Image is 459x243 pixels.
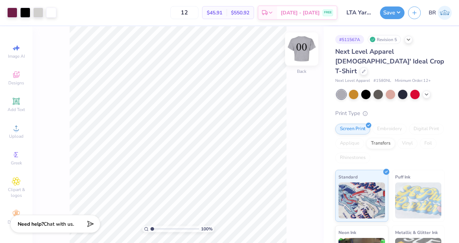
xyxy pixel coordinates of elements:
a: BR [429,6,452,20]
span: BR [429,9,436,17]
strong: Need help? [18,221,44,227]
div: Print Type [335,109,445,118]
span: Add Text [8,107,25,112]
span: Minimum Order: 12 + [395,78,431,84]
img: Puff Ink [395,182,442,218]
input: Untitled Design [341,5,376,20]
span: Image AI [8,53,25,59]
img: Brianna Ruscoe [438,6,452,20]
div: Vinyl [397,138,418,149]
span: FREE [324,10,332,15]
span: Metallic & Glitter Ink [395,229,438,236]
span: 100 % [201,226,213,232]
span: Next Level Apparel [335,78,370,84]
div: Transfers [366,138,395,149]
img: Standard [338,182,385,218]
span: Standard [338,173,358,181]
div: Back [297,68,306,75]
span: Neon Ink [338,229,356,236]
span: $550.92 [231,9,249,17]
div: # 511567A [335,35,364,44]
span: Upload [9,133,23,139]
input: – – [170,6,198,19]
div: Revision 5 [368,35,401,44]
span: Decorate [8,219,25,225]
img: Back [287,35,316,63]
span: Chat with us. [44,221,74,227]
span: Clipart & logos [4,187,29,198]
span: $45.91 [207,9,222,17]
span: Puff Ink [395,173,410,181]
button: Save [380,6,405,19]
div: Applique [335,138,364,149]
span: # 1580NL [373,78,391,84]
span: Greek [11,160,22,166]
div: Embroidery [372,124,407,134]
div: Digital Print [409,124,444,134]
span: Designs [8,80,24,86]
div: Foil [420,138,437,149]
span: Next Level Apparel [DEMOGRAPHIC_DATA]' Ideal Crop T-Shirt [335,47,444,75]
div: Rhinestones [335,153,370,163]
div: Screen Print [335,124,370,134]
span: [DATE] - [DATE] [281,9,320,17]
